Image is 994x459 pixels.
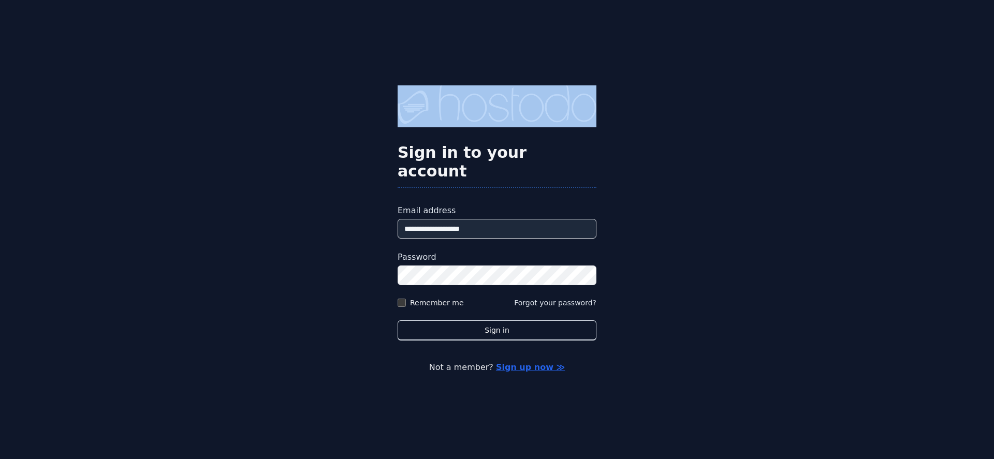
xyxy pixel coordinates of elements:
[50,361,944,374] p: Not a member?
[398,251,596,263] label: Password
[514,298,596,308] button: Forgot your password?
[398,320,596,340] button: Sign in
[398,204,596,217] label: Email address
[398,85,596,127] img: Hostodo
[398,143,596,181] h2: Sign in to your account
[410,298,464,308] label: Remember me
[496,362,565,372] a: Sign up now ≫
